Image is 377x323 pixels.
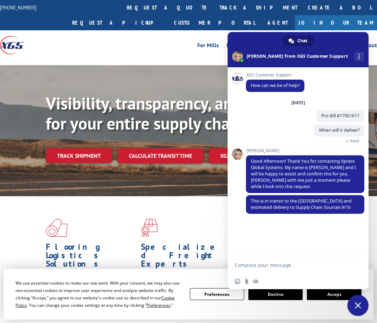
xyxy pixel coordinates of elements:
h1: Flooring Logistics Solutions [46,243,136,272]
textarea: Compose your message... [235,262,346,268]
span: How can we be of help? [251,82,299,88]
a: Calculate transit time [118,148,203,163]
button: Decline [248,288,303,300]
div: Chat [282,36,314,46]
a: For Retailers [227,43,258,50]
div: Close chat [347,295,369,316]
button: Accept [307,288,361,300]
span: Pro Bill #17501617 [321,113,359,119]
span: When will it deliver? [319,127,359,133]
button: Preferences [190,288,244,300]
a: About [362,43,377,50]
div: We use essential cookies to make our site work. With your consent, we may also use non-essential ... [16,279,181,309]
span: Insert an emoji [235,279,240,284]
a: For Mills [197,43,219,50]
img: xgs-icon-focused-on-flooring-red [141,219,157,237]
div: More channels [354,52,364,61]
a: Agent [260,15,295,30]
b: Visibility, transparency, and control for your entire supply chain. [46,92,297,135]
span: Send a file [244,279,249,284]
h1: Specialized Freight Experts [141,243,231,272]
div: Cookie Consent Prompt [4,269,373,319]
a: Join Our Team [295,15,377,30]
a: XGS ASSISTANT [209,148,269,163]
span: [PERSON_NAME] [246,148,364,153]
img: xgs-icon-total-supply-chain-intelligence-red [46,219,68,237]
span: Chat [297,36,307,46]
span: XGS Customer Support [246,73,304,77]
span: Preferences [147,302,171,308]
span: Read [350,138,359,143]
span: This is in transit to the [GEOGRAPHIC_DATA] and estimated delivery to Supply Chain Sources 9/10 [251,198,352,210]
a: Request a pickup [67,15,169,30]
span: Audio message [253,279,259,284]
a: Customer Portal [169,15,260,30]
div: [DATE] [291,101,305,105]
span: Good Afternoon! Thank You for contacting Xpress Global Systems. My name is [PERSON_NAME] and I wi... [251,158,356,190]
a: Track shipment [46,148,112,163]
